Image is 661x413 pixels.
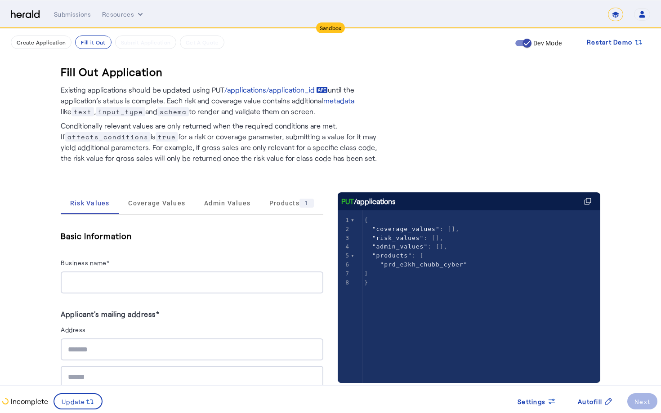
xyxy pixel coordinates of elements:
[11,36,71,49] button: Create Application
[61,84,384,117] p: Existing applications should be updated using PUT until the application’s status is complete. Eac...
[364,235,444,241] span: : [],
[338,242,351,251] div: 4
[61,326,86,333] label: Address
[338,216,351,225] div: 1
[316,22,345,33] div: Sandbox
[341,196,396,207] div: /applications
[380,261,467,268] span: "prd_e3kh_chubb_cyber"
[102,10,145,19] button: Resources dropdown menu
[578,397,602,406] span: Autofill
[75,36,111,49] button: Fill it Out
[9,396,48,407] p: Incomplete
[364,252,424,259] span: : [
[338,269,351,278] div: 7
[204,200,250,206] span: Admin Values
[580,34,650,50] button: Restart Demo
[372,235,424,241] span: "risk_values"
[224,84,328,95] a: /applications/application_id
[128,200,185,206] span: Coverage Values
[364,226,460,232] span: : [],
[323,95,354,106] a: metadata
[338,251,351,260] div: 5
[341,196,354,207] span: PUT
[115,36,176,49] button: Submit Application
[269,199,314,208] span: Products
[531,39,562,48] label: Dev Mode
[61,65,163,79] h3: Fill Out Application
[96,107,145,116] span: input_type
[61,229,323,243] h5: Basic Information
[11,10,40,19] img: Herald Logo
[364,279,368,286] span: }
[372,243,428,250] span: "admin_values"
[180,36,224,49] button: Get A Quote
[156,132,178,142] span: true
[338,234,351,243] div: 3
[61,310,159,318] label: Applicant's mailing address*
[54,393,103,409] button: Update
[364,243,447,250] span: : [],
[364,217,368,223] span: {
[338,260,351,269] div: 6
[71,107,94,116] span: text
[338,278,351,287] div: 8
[364,270,368,277] span: ]
[299,199,314,208] div: 1
[62,397,85,406] span: Update
[61,117,384,164] p: Conditionally relevant values are only returned when the required conditions are met. If is for a...
[157,107,189,116] span: schema
[54,10,91,19] div: Submissions
[65,132,151,142] span: affects_conditions
[61,259,109,266] label: Business name*
[510,393,563,409] button: Settings
[338,225,351,234] div: 2
[587,37,632,48] span: Restart Demo
[372,252,412,259] span: "products"
[70,200,110,206] span: Risk Values
[372,226,440,232] span: "coverage_values"
[518,397,545,406] span: Settings
[571,393,620,409] button: Autofill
